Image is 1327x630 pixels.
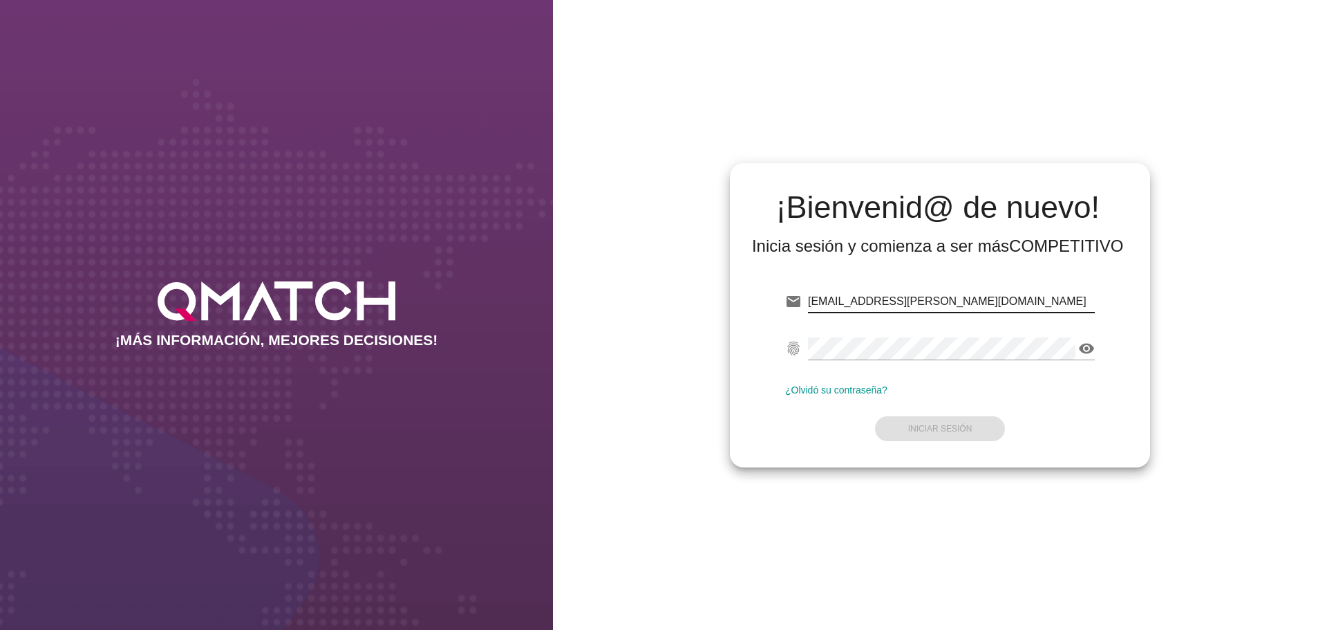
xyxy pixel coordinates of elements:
strong: COMPETITIVO [1009,237,1123,255]
i: fingerprint [785,340,802,357]
i: email [785,293,802,310]
h2: ¡MÁS INFORMACIÓN, MEJORES DECISIONES! [115,332,438,349]
a: ¿Olvidó su contraseña? [785,385,887,396]
h2: ¡Bienvenid@ de nuevo! [752,191,1124,224]
i: visibility [1078,340,1095,357]
div: Inicia sesión y comienza a ser más [752,235,1124,257]
input: E-mail [808,290,1095,313]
